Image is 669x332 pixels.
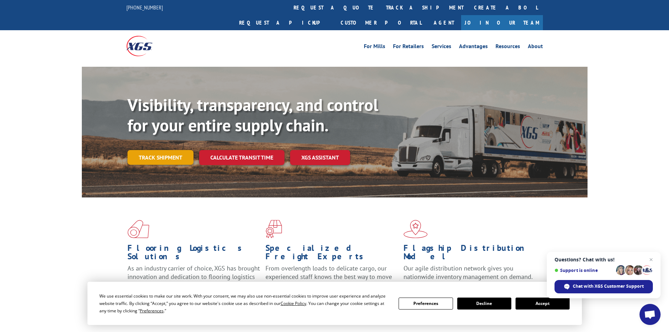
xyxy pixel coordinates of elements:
span: Chat with XGS Customer Support [573,283,644,289]
a: Advantages [459,44,488,51]
h1: Flooring Logistics Solutions [127,244,260,264]
img: xgs-icon-flagship-distribution-model-red [404,220,428,238]
a: [PHONE_NUMBER] [126,4,163,11]
img: xgs-icon-total-supply-chain-intelligence-red [127,220,149,238]
a: About [528,44,543,51]
a: Join Our Team [461,15,543,30]
p: From overlength loads to delicate cargo, our experienced staff knows the best way to move your fr... [265,264,398,295]
a: Calculate transit time [199,150,284,165]
button: Preferences [399,298,453,310]
a: For Mills [364,44,385,51]
a: For Retailers [393,44,424,51]
img: xgs-icon-focused-on-flooring-red [265,220,282,238]
button: Accept [516,298,570,310]
span: Support is online [555,268,614,273]
button: Decline [457,298,511,310]
b: Visibility, transparency, and control for your entire supply chain. [127,94,378,136]
span: As an industry carrier of choice, XGS has brought innovation and dedication to flooring logistics... [127,264,260,289]
span: Preferences [140,308,164,314]
span: Our agile distribution network gives you nationwide inventory management on demand. [404,264,533,281]
h1: Flagship Distribution Model [404,244,536,264]
span: Cookie Policy [281,300,306,306]
a: Track shipment [127,150,194,165]
div: Open chat [640,304,661,325]
a: XGS ASSISTANT [290,150,350,165]
div: Cookie Consent Prompt [87,282,582,325]
a: Request a pickup [234,15,335,30]
a: Services [432,44,451,51]
div: Chat with XGS Customer Support [555,280,653,293]
div: We use essential cookies to make our site work. With your consent, we may also use non-essential ... [99,292,390,314]
span: Questions? Chat with us! [555,257,653,262]
a: Resources [496,44,520,51]
h1: Specialized Freight Experts [265,244,398,264]
a: Customer Portal [335,15,427,30]
a: Agent [427,15,461,30]
span: Close chat [647,255,655,264]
